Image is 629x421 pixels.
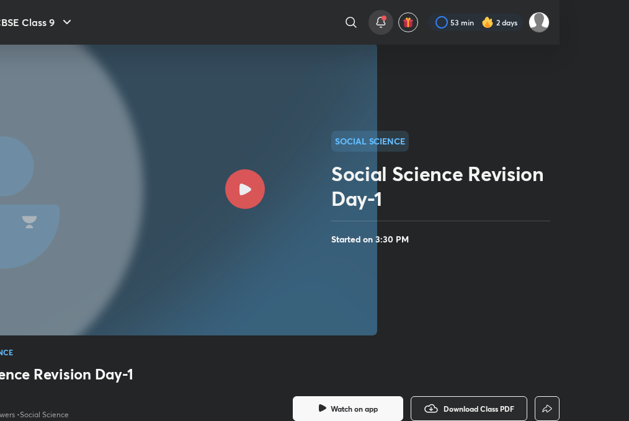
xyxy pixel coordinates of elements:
button: Watch on app [293,396,403,421]
span: Watch on app [331,404,378,414]
img: streak [481,16,494,29]
button: avatar [398,12,418,32]
h4: Started on 3:30 PM [331,231,555,247]
img: avatar [403,17,414,28]
h2: Social Science Revision Day-1 [331,161,555,211]
img: Aarushi [529,12,550,33]
button: Download Class PDF [411,396,527,421]
span: Download Class PDF [444,404,514,414]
